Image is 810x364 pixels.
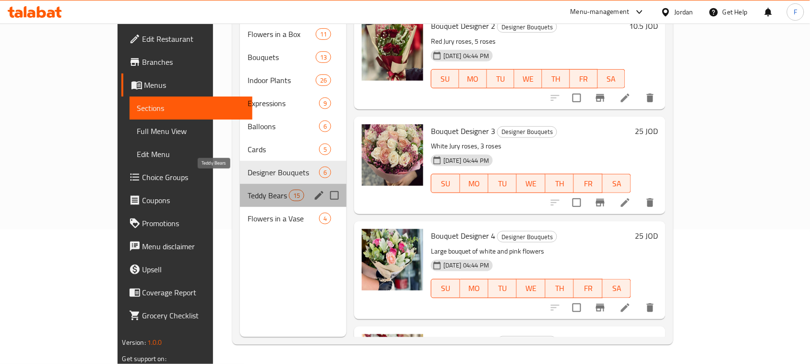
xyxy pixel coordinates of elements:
a: Branches [121,50,253,73]
button: TU [487,69,515,88]
a: Edit Restaurant [121,27,253,50]
span: 6 [320,122,331,131]
button: WE [514,69,542,88]
span: Branches [143,56,245,68]
span: [DATE] 04:44 PM [440,156,493,165]
p: Large bouquet of white and pink flowers [431,245,631,257]
span: 6 [320,168,331,177]
a: Menus [121,73,253,97]
div: items [289,190,304,201]
span: Bouquet Designer 5 [431,334,495,348]
img: Bouquet Designer 3 [362,124,423,186]
a: Promotions [121,212,253,235]
div: Designer Bouquets [497,231,557,243]
button: WE [517,174,545,193]
span: Flowers in a Box [248,28,315,40]
button: MO [459,69,487,88]
span: Promotions [143,218,245,229]
span: Balloons [248,121,319,132]
span: FR [578,177,598,191]
div: Flowers in a Box11 [240,23,346,46]
span: Edit Restaurant [143,33,245,45]
span: F [794,7,797,17]
a: Sections [130,97,253,120]
button: SA [603,174,631,193]
span: 26 [316,76,331,85]
button: SU [431,174,460,193]
span: Edit Menu [137,148,245,160]
div: Designer Bouquets [497,126,557,138]
div: Jordan [675,7,693,17]
span: SA [607,177,627,191]
div: Flowers in a Vase4 [240,207,346,230]
a: Edit Menu [130,143,253,166]
span: Cards [248,144,319,155]
span: 9 [320,99,331,108]
h6: 25 JOD [635,229,658,243]
button: Branch-specific-item [589,296,612,319]
button: delete [639,191,662,214]
span: FR [578,281,598,295]
span: 4 [320,214,331,223]
div: Designer Bouquets6 [240,161,346,184]
div: Indoor Plants26 [240,69,346,92]
button: Branch-specific-item [589,86,612,109]
span: [DATE] 04:44 PM [440,261,493,270]
div: items [319,97,331,109]
div: Designer Bouquets [497,336,557,348]
span: WE [518,72,538,86]
span: Coverage Report [143,287,245,298]
button: MO [460,174,488,193]
div: items [316,74,331,86]
span: SU [435,177,456,191]
div: Designer Bouquets [248,167,319,178]
span: Bouquet Designer 2 [431,19,495,33]
span: TH [546,72,566,86]
span: Grocery Checklist [143,310,245,321]
span: Coupons [143,194,245,206]
span: WE [521,177,541,191]
span: TU [492,281,513,295]
span: Sections [137,102,245,114]
div: Expressions9 [240,92,346,115]
div: items [316,28,331,40]
span: Select to update [567,193,587,213]
button: edit [312,188,326,203]
a: Edit menu item [619,92,631,104]
div: Cards5 [240,138,346,161]
div: Indoor Plants [248,74,315,86]
button: TU [488,174,517,193]
span: Version: [122,336,146,349]
span: Flowers in a Vase [248,213,319,224]
button: SU [431,69,459,88]
span: SA [607,281,627,295]
a: Edit menu item [619,302,631,314]
span: Select to update [567,88,587,108]
span: FR [574,72,594,86]
span: 5 [320,145,331,154]
span: 13 [316,53,331,62]
div: items [319,167,331,178]
span: TH [549,177,570,191]
span: Designer Bouquets [498,231,557,243]
img: Bouquet Designer 2 [362,19,423,81]
div: items [316,51,331,63]
span: Choice Groups [143,171,245,183]
a: Edit menu item [619,197,631,208]
span: 15 [289,191,304,200]
button: MO [460,279,488,298]
button: SA [598,69,626,88]
span: Bouquet Designer 4 [431,229,495,243]
button: FR [574,174,602,193]
span: Bouquets [248,51,315,63]
div: items [319,121,331,132]
a: Grocery Checklist [121,304,253,327]
span: [DATE] 04:44 PM [440,51,493,61]
span: Expressions [248,97,319,109]
div: Designer Bouquets [497,21,557,33]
